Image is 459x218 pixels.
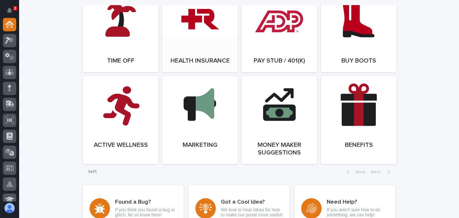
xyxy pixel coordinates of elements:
a: Benefits [321,76,397,164]
span: Next [371,170,385,174]
a: Marketing [162,76,238,164]
h3: Got a Cool Idea? [221,199,283,206]
a: Money Maker Suggestions [242,76,317,164]
button: Back [341,169,368,175]
a: Active Wellness [83,76,158,164]
button: Notifications [3,4,16,17]
div: Notifications2 [8,8,16,18]
p: 2 [14,6,16,11]
span: Back [352,170,366,174]
button: Next [368,169,395,175]
h3: Need Help? [327,199,389,206]
p: If you think you found a bug or glitch, let us know here! [115,207,177,218]
p: We love to hear ideas for how to make our portal more useful! [221,207,283,218]
p: 1 of 1 [83,164,102,180]
h3: Found a Bug? [115,199,177,206]
button: users-avatar [3,201,16,215]
p: If you aren't sure how to do something, we can help! [327,207,389,218]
